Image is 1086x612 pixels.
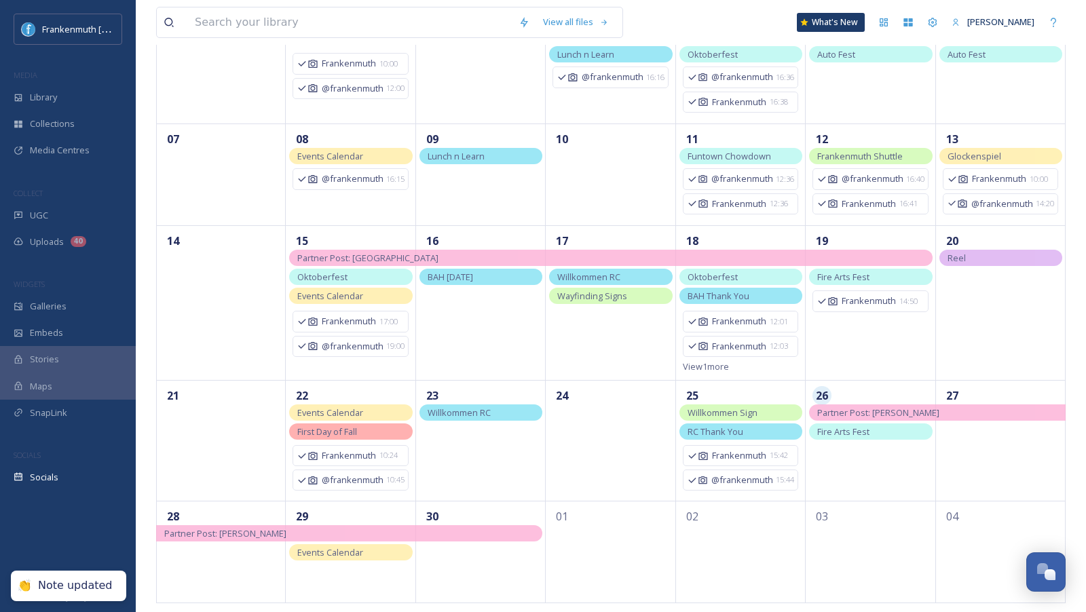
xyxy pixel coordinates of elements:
span: 10:45 [386,474,405,486]
button: Open Chat [1026,552,1066,592]
span: 01 [553,507,572,526]
input: Search your library [188,7,512,37]
span: 12:01 [770,316,788,328]
span: Oktoberfest [688,48,738,60]
span: 12:36 [776,174,794,185]
div: 40 [71,236,86,247]
div: 👏 [18,579,31,593]
span: Socials [30,471,58,484]
span: BAH Thank You [688,290,749,302]
span: 28 [164,507,183,526]
span: 25 [683,386,702,405]
span: 15:44 [776,474,794,486]
span: MEDIA [14,70,37,80]
span: @frankenmuth [322,474,383,486]
span: SOCIALS [14,450,41,460]
span: 19 [812,231,831,250]
span: @frankenmuth [842,172,903,185]
span: Willkommen RC [557,271,620,283]
span: Fire Arts Fest [817,425,869,438]
span: 08 [293,130,312,149]
span: 26 [812,386,831,405]
span: Frankenmuth [712,315,766,328]
span: Events Calendar [297,150,363,162]
span: @frankenmuth [322,82,383,95]
span: Events Calendar [297,546,363,558]
span: [PERSON_NAME] [967,16,1034,28]
span: 16:40 [906,174,924,185]
span: COLLECT [14,188,43,198]
span: Willkommen RC [428,406,491,419]
span: 21 [164,386,183,405]
span: 16:36 [776,72,794,83]
a: View all files [536,9,616,35]
span: Library [30,91,57,104]
span: 24 [553,386,572,405]
span: 10 [553,130,572,149]
span: Collections [30,117,75,130]
span: Events Calendar [297,290,363,302]
span: Frankenmuth [322,57,376,70]
span: Lunch n Learn [428,150,485,162]
span: @frankenmuth [711,474,772,486]
span: Partner Post: [PERSON_NAME] [164,527,286,539]
span: UGC [30,209,48,222]
span: 18 [683,231,702,250]
span: 09 [423,130,442,149]
span: 10:24 [379,450,398,461]
span: Maps [30,380,52,393]
span: Frankenmuth [US_STATE] [42,22,145,35]
span: @frankenmuth [582,71,643,83]
span: 16:38 [770,96,788,108]
span: 14 [164,231,183,250]
a: What's New [797,13,865,32]
span: 07 [164,130,183,149]
span: Fire Arts Fest [817,271,869,283]
span: View 1 more [683,360,729,372]
span: Frankenmuth Shuttle [817,150,903,162]
a: [PERSON_NAME] [945,9,1041,35]
span: Oktoberfest [297,271,348,283]
span: Partner Post: [PERSON_NAME] [817,406,939,419]
span: Frankenmuth [322,449,376,462]
span: Events Calendar [297,406,363,419]
span: 22 [293,386,312,405]
span: Partner Post: [GEOGRAPHIC_DATA] [297,252,438,264]
span: Frankenmuth [322,315,376,328]
span: 30 [423,507,442,526]
span: 23 [423,386,442,405]
span: RC Thank You [688,425,743,438]
span: 15:42 [770,450,788,461]
span: 19:00 [386,341,405,352]
span: Willkommen Sign [688,406,757,419]
span: 20 [943,231,962,250]
span: 16:41 [899,198,918,210]
span: First Day of Fall [297,425,357,438]
span: Frankenmuth [712,197,766,210]
span: @frankenmuth [322,340,383,353]
span: 14:20 [1036,198,1054,210]
span: Embeds [30,326,63,339]
span: 27 [943,386,962,405]
span: 12:36 [770,198,788,210]
img: Social%20Media%20PFP%202025.jpg [22,22,35,36]
span: BAH [DATE] [428,271,473,283]
span: Lunch n Learn [557,48,614,60]
span: @frankenmuth [711,172,772,185]
span: 14:50 [899,296,918,307]
span: 12:03 [770,341,788,352]
span: 02 [683,507,702,526]
span: 03 [812,507,831,526]
span: 12:00 [386,83,405,94]
div: Note updated [38,579,113,593]
span: Auto Fest [948,48,986,60]
span: WIDGETS [14,279,45,289]
span: Funtown Chowdown [688,150,771,162]
span: Stories [30,353,59,366]
span: Frankenmuth [712,449,766,462]
span: 10:00 [1030,174,1048,185]
span: 16:16 [646,72,664,83]
span: 17:00 [379,316,398,328]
